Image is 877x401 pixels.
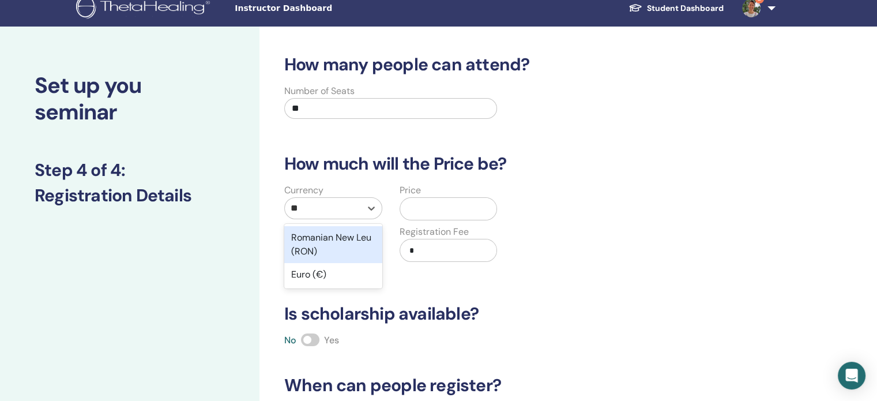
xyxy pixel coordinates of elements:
label: Registration Fee [400,225,469,239]
img: graduation-cap-white.svg [628,3,642,13]
div: Open Intercom Messenger [838,362,865,389]
h2: Set up you seminar [35,73,225,125]
h3: How many people can attend? [277,54,751,75]
h3: Is scholarship available? [277,303,751,324]
div: Romanian New Leu (RON) [284,226,382,263]
div: Euro (€) [284,263,382,286]
h3: Registration Details [35,185,225,206]
span: Yes [324,334,339,346]
label: Currency [284,183,323,197]
h3: When can people register? [277,375,751,396]
span: No [284,334,296,346]
h3: How much will the Price be? [277,153,751,174]
label: Number of Seats [284,84,355,98]
span: Instructor Dashboard [235,2,408,14]
h3: Step 4 of 4 : [35,160,225,181]
label: Price [400,183,421,197]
